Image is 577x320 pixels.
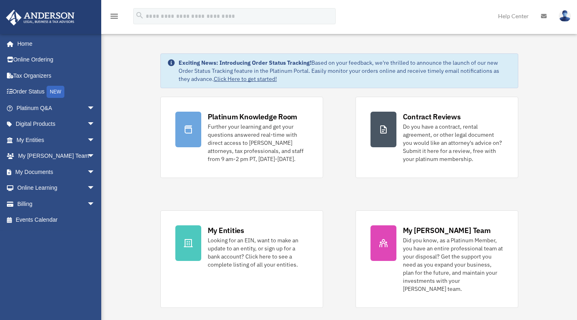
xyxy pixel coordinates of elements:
a: Billingarrow_drop_down [6,196,107,212]
span: arrow_drop_down [87,116,103,133]
img: User Pic [559,10,571,22]
a: Contract Reviews Do you have a contract, rental agreement, or other legal document you would like... [356,97,518,178]
span: arrow_drop_down [87,196,103,212]
a: Platinum Q&Aarrow_drop_down [6,100,107,116]
a: My Entitiesarrow_drop_down [6,132,107,148]
div: Contract Reviews [403,112,461,122]
span: arrow_drop_down [87,164,103,180]
a: Digital Productsarrow_drop_down [6,116,107,132]
div: Did you know, as a Platinum Member, you have an entire professional team at your disposal? Get th... [403,236,503,293]
img: Anderson Advisors Platinum Portal [4,10,77,25]
div: NEW [47,86,64,98]
div: Further your learning and get your questions answered real-time with direct access to [PERSON_NAM... [208,123,308,163]
div: Do you have a contract, rental agreement, or other legal document you would like an attorney's ad... [403,123,503,163]
a: Tax Organizers [6,68,107,84]
div: Platinum Knowledge Room [208,112,298,122]
a: Platinum Knowledge Room Further your learning and get your questions answered real-time with dire... [160,97,323,178]
a: Events Calendar [6,212,107,228]
i: search [135,11,144,20]
a: Online Ordering [6,52,107,68]
span: arrow_drop_down [87,148,103,165]
a: Click Here to get started! [214,75,277,83]
span: arrow_drop_down [87,100,103,117]
div: My [PERSON_NAME] Team [403,225,491,235]
strong: Exciting News: Introducing Order Status Tracking! [179,59,311,66]
a: My [PERSON_NAME] Team Did you know, as a Platinum Member, you have an entire professional team at... [356,210,518,308]
a: My Entities Looking for an EIN, want to make an update to an entity, or sign up for a bank accoun... [160,210,323,308]
a: Online Learningarrow_drop_down [6,180,107,196]
a: Home [6,36,103,52]
span: arrow_drop_down [87,180,103,197]
a: menu [109,14,119,21]
div: My Entities [208,225,244,235]
i: menu [109,11,119,21]
div: Based on your feedback, we're thrilled to announce the launch of our new Order Status Tracking fe... [179,59,511,83]
a: My [PERSON_NAME] Teamarrow_drop_down [6,148,107,164]
span: arrow_drop_down [87,132,103,148]
a: Order StatusNEW [6,84,107,100]
a: My Documentsarrow_drop_down [6,164,107,180]
div: Looking for an EIN, want to make an update to an entity, or sign up for a bank account? Click her... [208,236,308,269]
